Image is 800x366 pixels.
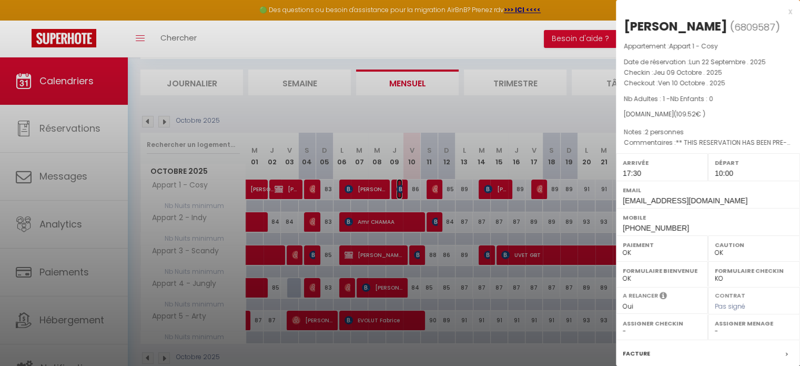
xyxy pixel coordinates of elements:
[676,110,696,118] span: 109.52
[670,94,713,103] span: Nb Enfants : 0
[669,42,718,51] span: Appart 1 - Cosy
[715,265,793,276] label: Formulaire Checkin
[624,18,727,35] div: [PERSON_NAME]
[624,127,792,137] p: Notes :
[623,185,793,195] label: Email
[715,302,745,311] span: Pas signé
[624,78,792,88] p: Checkout :
[624,110,792,120] div: [DOMAIN_NAME]
[715,157,793,168] label: Départ
[623,348,650,359] label: Facture
[715,169,733,177] span: 10:00
[645,127,684,136] span: 2 personnes
[623,265,701,276] label: Formulaire Bienvenue
[715,240,793,250] label: Caution
[689,57,766,66] span: Lun 22 Septembre . 2025
[624,137,792,148] p: Commentaires :
[623,240,701,250] label: Paiement
[623,169,641,177] span: 17:30
[616,5,792,18] div: x
[623,224,689,232] span: [PHONE_NUMBER]
[623,318,701,329] label: Assigner Checkin
[660,291,667,303] i: Sélectionner OUI si vous souhaiter envoyer les séquences de messages post-checkout
[715,318,793,329] label: Assigner Menage
[624,67,792,78] p: Checkin :
[624,94,713,103] span: Nb Adultes : 1 -
[623,212,793,223] label: Mobile
[623,291,658,300] label: A relancer
[624,41,792,52] p: Appartement :
[658,78,725,87] span: Ven 10 Octobre . 2025
[623,196,747,205] span: [EMAIL_ADDRESS][DOMAIN_NAME]
[734,21,775,34] span: 6809587
[674,110,705,118] span: ( € )
[715,291,745,298] label: Contrat
[653,68,722,77] span: Jeu 09 Octobre . 2025
[624,57,792,67] p: Date de réservation :
[730,19,780,34] span: ( )
[623,157,701,168] label: Arrivée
